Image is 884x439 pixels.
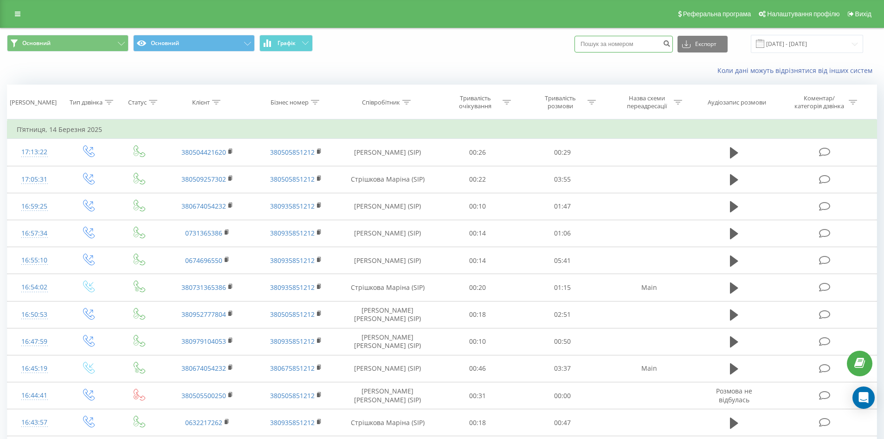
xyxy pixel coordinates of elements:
[7,120,877,139] td: П’ятниця, 14 Березня 2025
[792,94,846,110] div: Коментар/категорія дзвінка
[17,360,52,378] div: 16:45:19
[185,418,222,427] a: 0632217262
[435,409,520,436] td: 00:18
[270,229,315,237] a: 380935851212
[17,224,52,242] div: 16:57:34
[270,391,315,400] a: 380505851212
[716,387,752,404] span: Розмова не відбулась
[520,166,605,193] td: 03:55
[520,301,605,328] td: 02:51
[181,148,226,157] a: 380504421620
[340,166,435,193] td: Стрішкова Маріна (SIP)
[520,355,605,382] td: 03:37
[270,202,315,210] a: 380935851212
[520,139,605,166] td: 00:29
[185,229,222,237] a: 0731365386
[271,98,309,106] div: Бізнес номер
[181,364,226,373] a: 380674054232
[340,247,435,274] td: [PERSON_NAME] (SIP)
[605,355,693,382] td: Main
[17,306,52,324] div: 16:50:53
[435,193,520,220] td: 00:10
[17,170,52,189] div: 17:05:31
[435,166,520,193] td: 00:22
[277,40,296,46] span: Графік
[451,94,500,110] div: Тривалість очікування
[181,310,226,319] a: 380952777804
[270,364,315,373] a: 380675851212
[17,251,52,269] div: 16:55:10
[435,220,520,247] td: 00:14
[181,337,226,346] a: 380979104053
[10,98,57,106] div: [PERSON_NAME]
[270,175,315,183] a: 380505851212
[181,175,226,183] a: 380509257302
[574,36,673,52] input: Пошук за номером
[270,418,315,427] a: 380935851212
[435,274,520,301] td: 00:20
[340,328,435,355] td: [PERSON_NAME] [PERSON_NAME] (SIP)
[605,274,693,301] td: Main
[17,143,52,161] div: 17:13:22
[128,98,147,106] div: Статус
[22,39,51,47] span: Основний
[520,247,605,274] td: 05:41
[270,283,315,292] a: 380935851212
[270,256,315,265] a: 380935851212
[340,274,435,301] td: Стрішкова Маріна (SIP)
[340,301,435,328] td: [PERSON_NAME] [PERSON_NAME] (SIP)
[708,98,766,106] div: Аудіозапис розмови
[192,98,210,106] div: Клієнт
[362,98,400,106] div: Співробітник
[717,66,877,75] a: Коли дані можуть відрізнятися вiд інших систем
[17,333,52,351] div: 16:47:59
[520,328,605,355] td: 00:50
[270,310,315,319] a: 380505851212
[185,256,222,265] a: 0674696550
[181,391,226,400] a: 380505500250
[520,409,605,436] td: 00:47
[340,220,435,247] td: [PERSON_NAME] (SIP)
[340,355,435,382] td: [PERSON_NAME] (SIP)
[536,94,585,110] div: Тривалість розмови
[259,35,313,52] button: Графік
[683,10,751,18] span: Реферальна програма
[435,355,520,382] td: 00:46
[520,220,605,247] td: 01:06
[181,283,226,292] a: 380731365386
[17,413,52,432] div: 16:43:57
[7,35,129,52] button: Основний
[435,382,520,409] td: 00:31
[678,36,728,52] button: Експорт
[17,387,52,405] div: 16:44:41
[340,139,435,166] td: [PERSON_NAME] (SIP)
[520,382,605,409] td: 00:00
[270,148,315,157] a: 380505851212
[17,197,52,216] div: 16:59:25
[340,193,435,220] td: [PERSON_NAME] (SIP)
[435,247,520,274] td: 00:14
[340,382,435,409] td: [PERSON_NAME] [PERSON_NAME] (SIP)
[340,409,435,436] td: Стрішкова Маріна (SIP)
[435,139,520,166] td: 00:26
[855,10,871,18] span: Вихід
[852,387,875,409] div: Open Intercom Messenger
[435,328,520,355] td: 00:10
[270,337,315,346] a: 380935851212
[181,202,226,210] a: 380674054232
[767,10,839,18] span: Налаштування профілю
[520,274,605,301] td: 01:15
[435,301,520,328] td: 00:18
[70,98,103,106] div: Тип дзвінка
[520,193,605,220] td: 01:47
[133,35,255,52] button: Основний
[622,94,671,110] div: Назва схеми переадресації
[17,278,52,296] div: 16:54:02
